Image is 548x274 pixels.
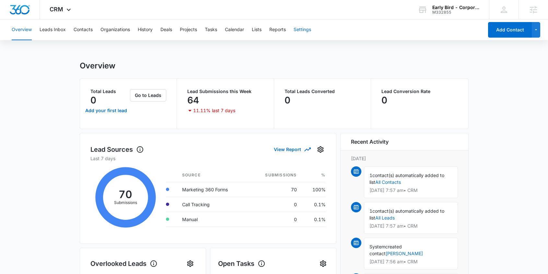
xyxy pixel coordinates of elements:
a: [PERSON_NAME] [386,251,423,256]
p: 11.11% last 7 days [193,108,235,113]
span: contact(s) automatically added to list [369,208,444,220]
button: Reports [269,19,286,40]
p: [DATE] [351,155,458,162]
span: 1 [369,208,372,214]
h1: Open Tasks [218,259,265,268]
span: contact(s) automatically added to list [369,173,444,185]
td: 0 [249,197,302,212]
span: 1 [369,173,372,178]
button: Leads Inbox [40,19,66,40]
p: Total Leads [90,89,129,94]
a: Go to Leads [130,92,166,98]
button: Settings [318,258,328,269]
h1: Overlooked Leads [90,259,157,268]
td: 0.1% [302,212,326,227]
button: Contacts [74,19,93,40]
button: Tasks [205,19,217,40]
p: Lead Conversion Rate [381,89,458,94]
p: [DATE] 7:57 am • CRM [369,188,452,193]
span: CRM [50,6,63,13]
button: Deals [160,19,172,40]
button: Organizations [100,19,130,40]
p: 0 [90,95,96,105]
th: Submissions [249,168,302,182]
button: Settings [294,19,311,40]
button: Calendar [225,19,244,40]
p: 0 [285,95,290,105]
h6: Recent Activity [351,138,389,146]
td: Marketing 360 Forms [177,182,249,197]
td: 70 [249,182,302,197]
button: Projects [180,19,197,40]
button: Overview [12,19,32,40]
button: Settings [315,144,326,155]
button: Settings [185,258,195,269]
div: account name [432,5,480,10]
button: Add Contact [488,22,532,38]
th: Source [177,168,249,182]
h1: Overview [80,61,115,71]
p: [DATE] 7:57 am • CRM [369,224,452,228]
td: 100% [302,182,326,197]
span: created contact [369,244,402,256]
a: All Leads [375,215,395,220]
h1: Lead Sources [90,145,144,154]
p: 0 [381,95,387,105]
button: Go to Leads [130,89,166,101]
p: 64 [187,95,199,105]
button: History [138,19,153,40]
p: [DATE] 7:56 am • CRM [369,259,452,264]
span: System [369,244,385,249]
p: Last 7 days [90,155,326,162]
button: Lists [252,19,262,40]
td: Call Tracking [177,197,249,212]
div: account id [432,10,480,15]
td: Manual [177,212,249,227]
p: Total Leads Converted [285,89,361,94]
td: 0.1% [302,197,326,212]
th: % [302,168,326,182]
td: 0 [249,212,302,227]
p: Lead Submissions this Week [187,89,263,94]
a: All Contacts [375,179,401,185]
a: Add your first lead [84,103,129,118]
button: View Report [274,144,310,155]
